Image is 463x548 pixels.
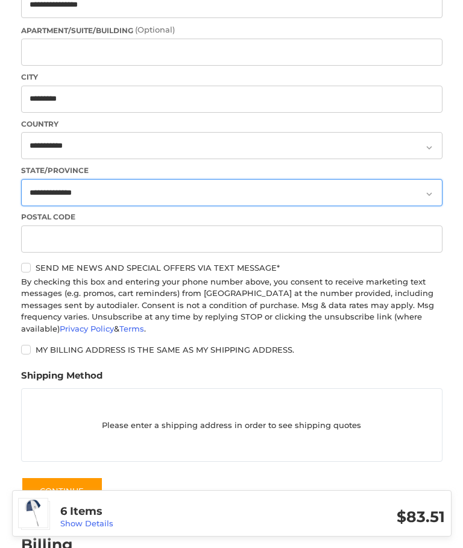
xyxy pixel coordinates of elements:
label: State/Province [21,165,443,176]
label: Country [21,119,443,130]
label: Send me news and special offers via text message* [21,263,443,272]
a: Show Details [60,518,113,528]
small: (Optional) [135,25,175,34]
legend: Shipping Method [21,369,102,388]
h3: $83.51 [253,508,445,526]
label: My billing address is the same as my shipping address. [21,345,443,354]
div: By checking this box and entering your phone number above, you consent to receive marketing text ... [21,276,443,335]
a: Terms [119,324,144,333]
p: Please enter a shipping address in order to see shipping quotes [22,414,442,437]
label: Postal Code [21,212,443,222]
label: City [21,72,443,83]
h3: 6 Items [60,505,253,518]
button: Continue [21,477,103,505]
label: Apartment/Suite/Building [21,24,443,36]
img: Drizzle Stik Flex Golf Umbrella [19,499,48,528]
a: Privacy Policy [60,324,114,333]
